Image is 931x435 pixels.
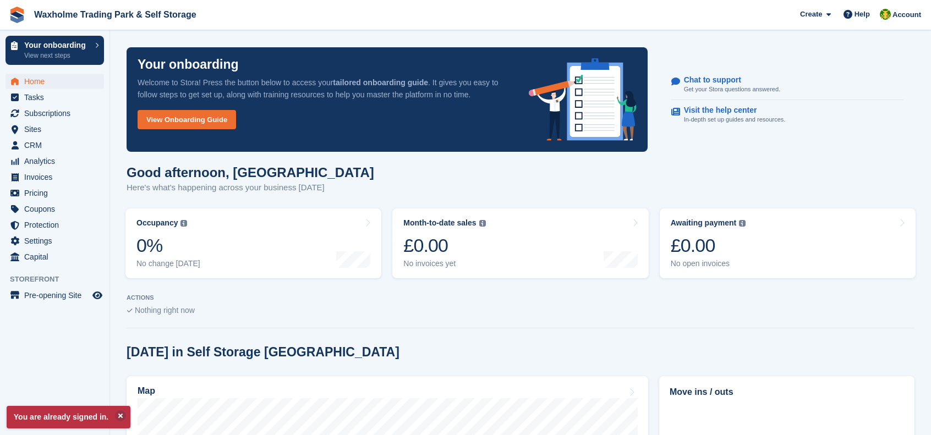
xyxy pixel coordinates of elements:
span: Sites [24,122,90,137]
a: menu [6,169,104,185]
p: Your onboarding [138,58,239,71]
a: Awaiting payment £0.00 No open invoices [660,208,916,278]
p: Get your Stora questions answered. [684,85,780,94]
p: Welcome to Stora! Press the button below to access your . It gives you easy to follow steps to ge... [138,76,511,101]
p: Visit the help center [684,106,777,115]
h2: Map [138,386,155,396]
div: £0.00 [403,234,485,257]
h2: Move ins / outs [670,386,904,399]
a: menu [6,249,104,265]
div: £0.00 [671,234,746,257]
span: Capital [24,249,90,265]
a: menu [6,217,104,233]
img: icon-info-grey-7440780725fd019a000dd9b08b2336e03edf1995a4989e88bcd33f0948082b44.svg [479,220,486,227]
span: Settings [24,233,90,249]
span: Help [855,9,870,20]
a: Visit the help center In-depth set up guides and resources. [671,100,904,130]
span: Pre-opening Site [24,288,90,303]
a: menu [6,137,104,153]
img: stora-icon-8386f47178a22dfd0bd8f6a31ec36ba5ce8667c1dd55bd0f319d3a0aa187defe.svg [9,7,25,23]
a: menu [6,122,104,137]
span: Account [892,9,921,20]
div: Occupancy [136,218,178,228]
a: menu [6,201,104,217]
p: Here's what's happening across your business [DATE] [127,181,374,194]
span: Create [800,9,822,20]
p: Your onboarding [24,41,90,49]
p: View next steps [24,51,90,60]
div: No change [DATE] [136,259,200,268]
span: Subscriptions [24,106,90,121]
a: Chat to support Get your Stora questions answered. [671,70,904,100]
a: menu [6,153,104,169]
img: icon-info-grey-7440780725fd019a000dd9b08b2336e03edf1995a4989e88bcd33f0948082b44.svg [180,220,187,227]
span: Coupons [24,201,90,217]
a: Your onboarding View next steps [6,36,104,65]
span: CRM [24,137,90,153]
p: Chat to support [684,75,771,85]
a: Preview store [91,289,104,302]
p: You are already signed in. [7,406,130,428]
p: ACTIONS [127,294,914,301]
span: Home [24,74,90,89]
a: menu [6,90,104,105]
span: Invoices [24,169,90,185]
h2: [DATE] in Self Storage [GEOGRAPHIC_DATA] [127,345,399,360]
img: blank_slate_check_icon-ba018cac091ee9be17c0a81a6c232d5eb81de652e7a59be601be346b1b6ddf79.svg [127,309,133,313]
strong: tailored onboarding guide [333,78,428,87]
a: menu [6,74,104,89]
div: Awaiting payment [671,218,737,228]
span: Storefront [10,274,109,285]
span: Pricing [24,185,90,201]
a: menu [6,233,104,249]
span: Nothing right now [135,306,195,315]
span: Tasks [24,90,90,105]
div: 0% [136,234,200,257]
a: Waxholme Trading Park & Self Storage [30,5,201,24]
a: Occupancy 0% No change [DATE] [125,208,381,278]
span: Protection [24,217,90,233]
div: No open invoices [671,259,746,268]
a: menu [6,185,104,201]
h1: Good afternoon, [GEOGRAPHIC_DATA] [127,165,374,180]
div: No invoices yet [403,259,485,268]
a: Month-to-date sales £0.00 No invoices yet [392,208,648,278]
img: Waxholme Self Storage [880,9,891,20]
a: menu [6,288,104,303]
p: In-depth set up guides and resources. [684,115,786,124]
a: menu [6,106,104,121]
img: onboarding-info-6c161a55d2c0e0a8cae90662b2fe09162a5109e8cc188191df67fb4f79e88e88.svg [529,58,637,141]
a: View Onboarding Guide [138,110,236,129]
img: icon-info-grey-7440780725fd019a000dd9b08b2336e03edf1995a4989e88bcd33f0948082b44.svg [739,220,746,227]
div: Month-to-date sales [403,218,476,228]
span: Analytics [24,153,90,169]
